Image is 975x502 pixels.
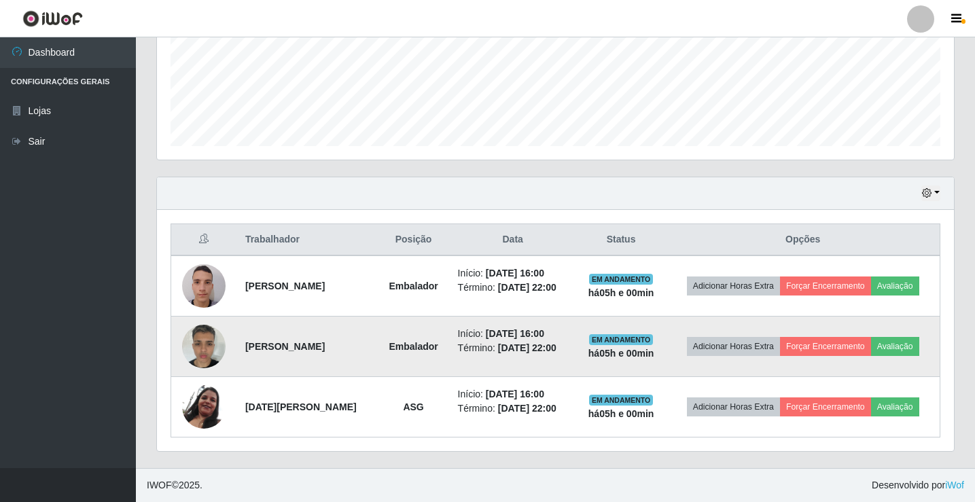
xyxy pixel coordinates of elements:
[458,387,568,401] li: Início:
[458,281,568,295] li: Término:
[486,268,544,279] time: [DATE] 16:00
[872,478,964,492] span: Desenvolvido por
[588,348,654,359] strong: há 05 h e 00 min
[245,401,357,412] strong: [DATE][PERSON_NAME]
[498,282,556,293] time: [DATE] 22:00
[588,408,654,419] strong: há 05 h e 00 min
[666,224,940,256] th: Opções
[498,342,556,353] time: [DATE] 22:00
[182,257,226,315] img: 1714228813172.jpeg
[780,337,871,356] button: Forçar Encerramento
[389,281,438,291] strong: Embalador
[780,397,871,416] button: Forçar Encerramento
[589,334,654,345] span: EM ANDAMENTO
[486,328,544,339] time: [DATE] 16:00
[687,276,780,295] button: Adicionar Horas Extra
[182,317,226,375] img: 1753187317343.jpeg
[687,337,780,356] button: Adicionar Horas Extra
[576,224,667,256] th: Status
[403,401,423,412] strong: ASG
[589,274,654,285] span: EM ANDAMENTO
[245,281,325,291] strong: [PERSON_NAME]
[378,224,450,256] th: Posição
[182,385,226,429] img: 1689337855569.jpeg
[687,397,780,416] button: Adicionar Horas Extra
[450,224,576,256] th: Data
[245,341,325,352] strong: [PERSON_NAME]
[237,224,378,256] th: Trabalhador
[458,266,568,281] li: Início:
[871,276,919,295] button: Avaliação
[589,395,654,406] span: EM ANDAMENTO
[945,480,964,490] a: iWof
[458,401,568,416] li: Término:
[22,10,83,27] img: CoreUI Logo
[871,397,919,416] button: Avaliação
[458,327,568,341] li: Início:
[588,287,654,298] strong: há 05 h e 00 min
[486,389,544,399] time: [DATE] 16:00
[389,341,438,352] strong: Embalador
[458,341,568,355] li: Término:
[498,403,556,414] time: [DATE] 22:00
[147,480,172,490] span: IWOF
[780,276,871,295] button: Forçar Encerramento
[871,337,919,356] button: Avaliação
[147,478,202,492] span: © 2025 .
